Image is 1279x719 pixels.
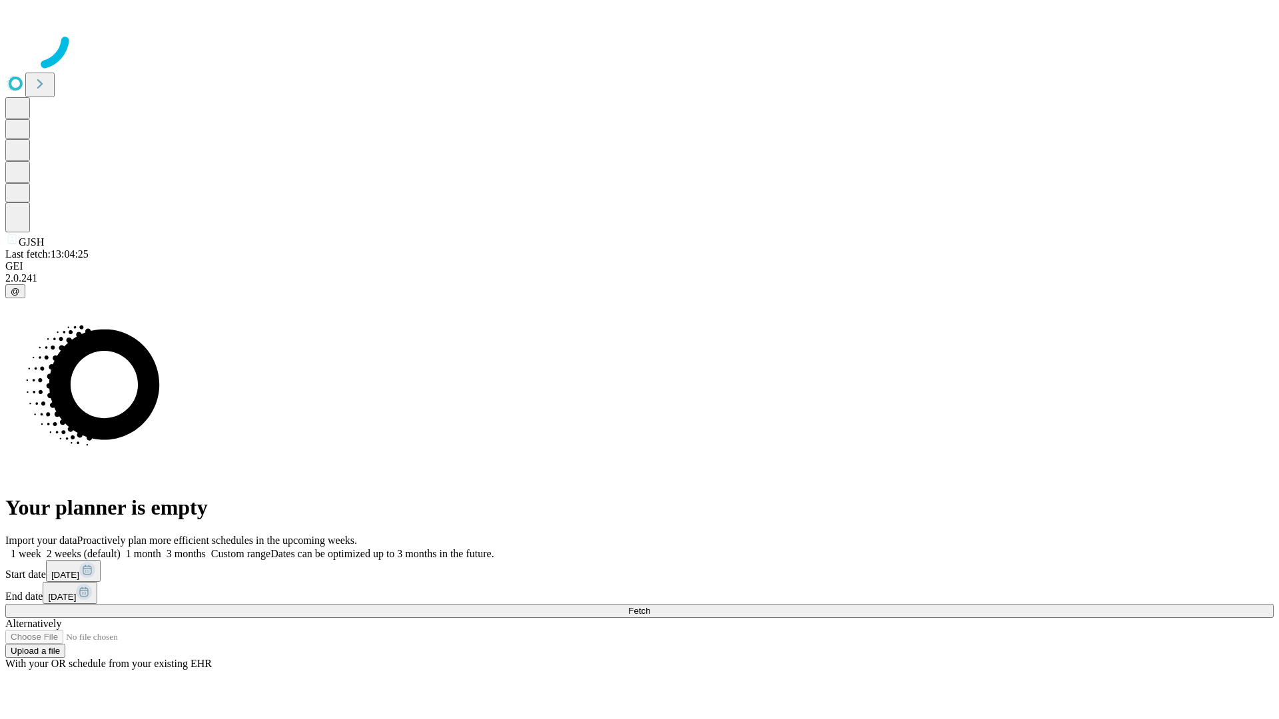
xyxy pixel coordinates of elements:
[5,248,89,260] span: Last fetch: 13:04:25
[5,658,212,669] span: With your OR schedule from your existing EHR
[5,284,25,298] button: @
[46,560,101,582] button: [DATE]
[5,260,1274,272] div: GEI
[11,286,20,296] span: @
[628,606,650,616] span: Fetch
[43,582,97,604] button: [DATE]
[5,535,77,546] span: Import your data
[5,604,1274,618] button: Fetch
[77,535,357,546] span: Proactively plan more efficient schedules in the upcoming weeks.
[5,582,1274,604] div: End date
[126,548,161,559] span: 1 month
[167,548,206,559] span: 3 months
[211,548,270,559] span: Custom range
[5,272,1274,284] div: 2.0.241
[47,548,121,559] span: 2 weeks (default)
[270,548,494,559] span: Dates can be optimized up to 3 months in the future.
[5,560,1274,582] div: Start date
[5,644,65,658] button: Upload a file
[11,548,41,559] span: 1 week
[48,592,76,602] span: [DATE]
[5,495,1274,520] h1: Your planner is empty
[51,570,79,580] span: [DATE]
[19,236,44,248] span: GJSH
[5,618,61,629] span: Alternatively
